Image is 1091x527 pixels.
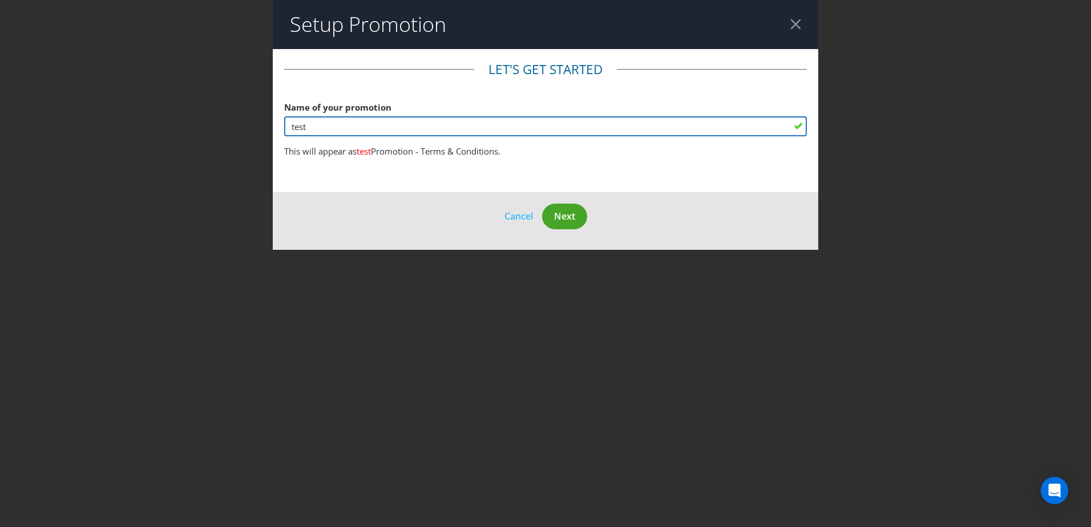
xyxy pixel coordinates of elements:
legend: Let's get started [474,60,617,79]
button: Next [542,204,587,229]
div: Open Intercom Messenger [1041,477,1068,504]
button: Cancel [504,209,534,224]
span: test [357,145,371,157]
input: e.g. My Promotion [284,116,807,136]
span: Cancel [504,210,533,222]
h2: Setup Promotion [290,13,446,36]
span: Name of your promotion [284,102,391,113]
span: Promotion - Terms & Conditions. [371,145,500,157]
span: Next [554,210,575,222]
span: This will appear as [284,145,357,157]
